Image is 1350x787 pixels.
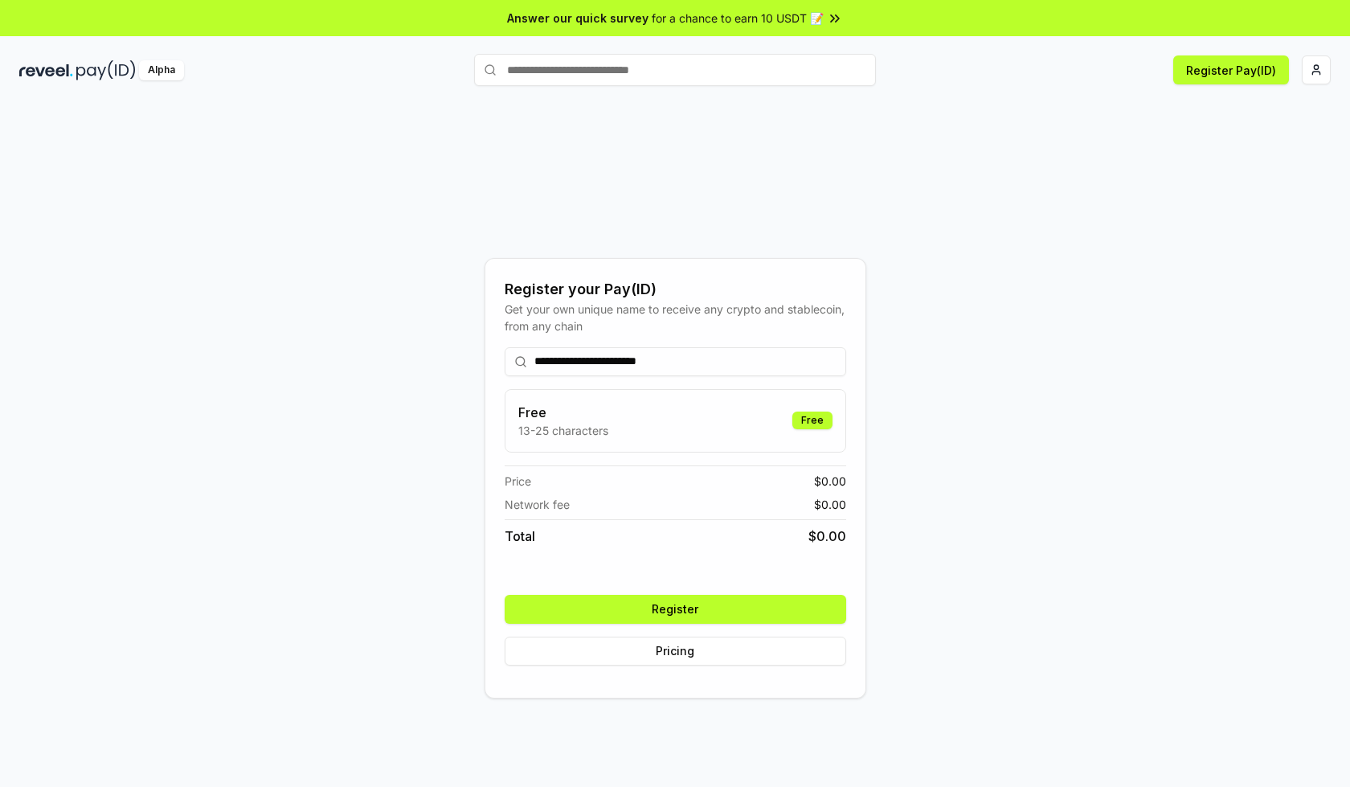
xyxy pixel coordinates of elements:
span: Network fee [505,496,570,513]
span: $ 0.00 [808,527,846,546]
div: Alpha [139,60,184,80]
button: Register [505,595,846,624]
div: Free [792,412,832,429]
div: Register your Pay(ID) [505,278,846,301]
span: Total [505,527,535,546]
span: for a chance to earn 10 USDT 📝 [652,10,824,27]
span: $ 0.00 [814,496,846,513]
div: Get your own unique name to receive any crypto and stablecoin, from any chain [505,301,846,334]
span: Price [505,473,531,490]
p: 13-25 characters [518,422,608,439]
button: Pricing [505,637,846,666]
span: $ 0.00 [814,473,846,490]
span: Answer our quick survey [507,10,648,27]
h3: Free [518,403,608,422]
img: pay_id [76,60,136,80]
img: reveel_dark [19,60,73,80]
button: Register Pay(ID) [1173,55,1289,84]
